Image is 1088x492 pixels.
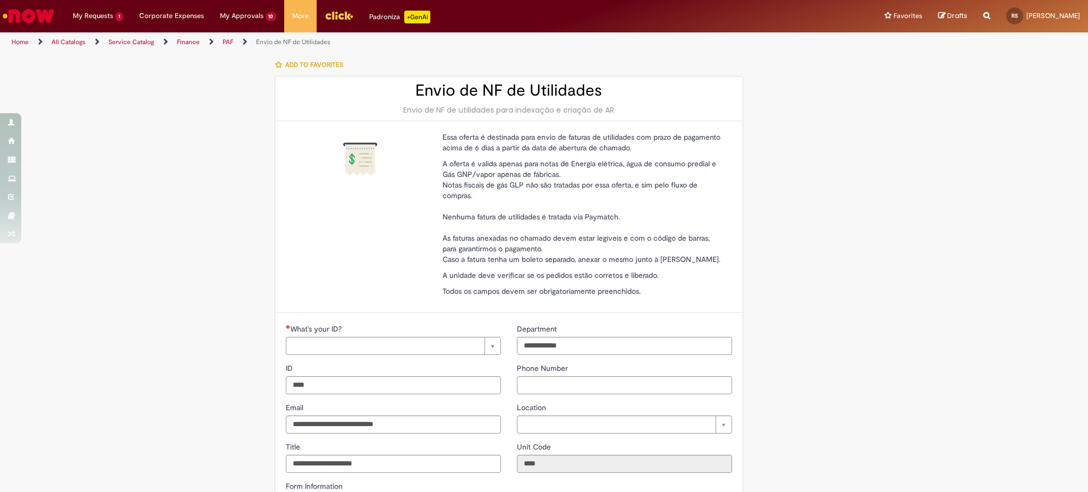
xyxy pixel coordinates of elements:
[1011,12,1018,19] span: RS
[517,403,548,412] span: Location
[286,363,295,373] span: ID
[1,5,56,27] img: ServiceNow
[292,11,309,21] span: More
[115,12,123,21] span: 1
[343,142,377,176] img: Envio de NF de Utilidades
[73,11,113,21] span: My Requests
[275,54,349,76] button: Add to favorites
[517,376,732,394] input: Phone Number
[139,11,204,21] span: Corporate Expenses
[108,38,154,46] a: Service Catalog
[894,11,922,21] span: Favorites
[517,415,732,434] a: Clear field Location
[52,38,86,46] a: All Catalogs
[286,82,732,99] h2: Envio de NF de Utilidades
[517,442,553,452] label: Read only - Unit Code
[947,11,967,21] span: Drafts
[443,158,724,265] p: A oferta é valida apenas para notas de Energia elétrica, água de consumo predial e Gás GNP/vapor ...
[286,376,501,394] input: ID
[369,11,430,23] div: Padroniza
[266,12,277,21] span: 10
[517,337,732,355] input: Department
[256,38,330,46] a: Envio de NF de Utilidades
[286,455,501,473] input: Title
[443,286,724,296] p: Todos os campos devem ser obrigatoriamente preenchidos.
[285,61,343,69] span: Add to favorites
[443,270,724,281] p: A unidade deve verificar se os pedidos estão corretos e liberado.
[291,324,344,334] span: Required - What's your ID?
[286,337,501,355] a: Clear field What's your ID?
[443,132,724,153] p: Essa oferta é destinada para envio de faturas de utilidades com prazo de pagamento acima de 6 dia...
[8,32,717,52] ul: Page breadcrumbs
[286,403,305,412] span: Email
[938,11,967,21] a: Drafts
[12,38,29,46] a: Home
[517,324,559,334] span: Department
[286,105,732,115] div: Envio de NF de utilidades para indexação e criação de AR
[404,11,430,23] p: +GenAi
[177,38,200,46] a: Finance
[286,442,302,452] span: Title
[286,415,501,434] input: Email
[223,38,233,46] a: PAF
[1026,11,1080,20] span: [PERSON_NAME]
[220,11,263,21] span: My Approvals
[286,481,343,491] label: Form Information
[325,7,353,23] img: click_logo_yellow_360x200.png
[517,363,570,373] span: Phone Number
[517,455,732,473] input: Unit Code
[286,325,291,329] span: Required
